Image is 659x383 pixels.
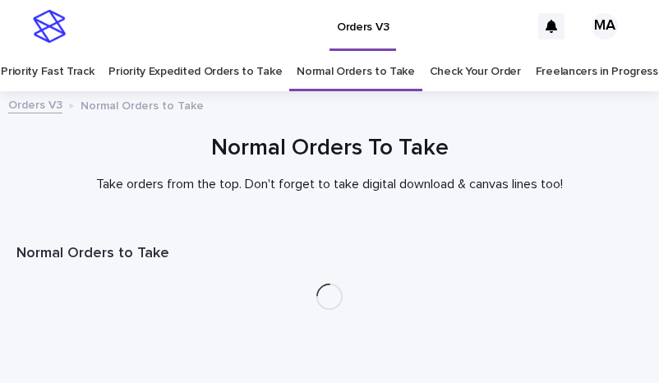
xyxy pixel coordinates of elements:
[8,95,62,113] a: Orders V3
[16,177,643,192] p: Take orders from the top. Don't forget to take digital download & canvas lines too!
[33,10,66,43] img: stacker-logo-s-only.png
[1,53,94,91] a: Priority Fast Track
[592,13,618,39] div: MA
[430,53,521,91] a: Check Your Order
[108,53,282,91] a: Priority Expedited Orders to Take
[16,133,643,164] h1: Normal Orders To Take
[81,95,204,113] p: Normal Orders to Take
[297,53,415,91] a: Normal Orders to Take
[536,53,658,91] a: Freelancers in Progress
[16,244,643,264] h1: Normal Orders to Take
